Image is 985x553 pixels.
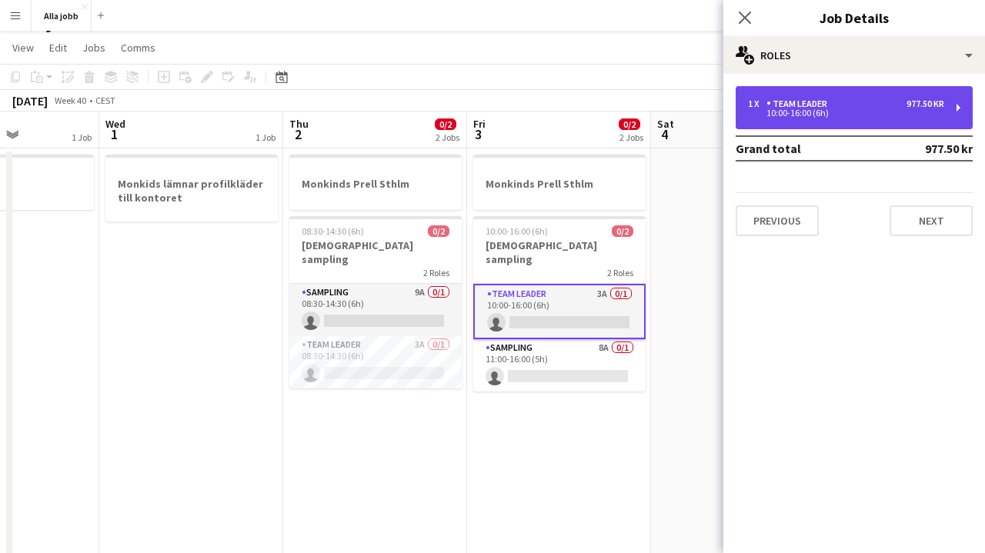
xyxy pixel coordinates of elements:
span: 4 [655,125,674,143]
div: 2 Jobs [619,132,643,143]
app-card-role: Sampling8A0/111:00-16:00 (5h) [473,339,646,391]
span: Jobs [82,41,105,55]
app-card-role: Sampling9A0/108:30-14:30 (6h) [289,284,462,336]
div: 10:00-16:00 (6h) [748,109,944,117]
h3: Job Details [723,8,985,28]
app-job-card: Monkinds Prell Sthlm [289,155,462,210]
span: 0/2 [428,225,449,237]
td: Grand total [736,136,876,161]
span: View [12,41,34,55]
h3: Monkids lämnar profilkläder till kontoret [105,177,278,205]
button: Alla jobb [32,1,92,31]
app-job-card: Monkids lämnar profilkläder till kontoret [105,155,278,222]
span: 0/2 [619,118,640,130]
span: Thu [289,117,309,131]
span: 0/2 [435,118,456,130]
span: Sat [657,117,674,131]
span: Fri [473,117,486,131]
span: 2 [287,125,309,143]
app-card-role: Team Leader3A0/108:30-14:30 (6h) [289,336,462,388]
span: Comms [121,41,155,55]
span: 10:00-16:00 (6h) [486,225,548,237]
div: [DATE] [12,93,48,108]
span: 0/2 [612,225,633,237]
span: Wed [105,117,125,131]
a: View [6,38,40,58]
app-job-card: Monkinds Prell Sthlm [473,155,646,210]
div: CEST [95,95,115,106]
button: Next [890,205,973,236]
app-job-card: 10:00-16:00 (6h)0/2[DEMOGRAPHIC_DATA] sampling2 RolesTeam Leader3A0/110:00-16:00 (6h) Sampling8A0... [473,216,646,391]
span: 2 Roles [607,267,633,278]
div: 977.50 kr [907,98,944,109]
h3: [DEMOGRAPHIC_DATA] sampling [289,238,462,266]
span: Week 40 [51,95,89,106]
span: Edit [49,41,67,55]
span: 08:30-14:30 (6h) [302,225,364,237]
app-job-card: 08:30-14:30 (6h)0/2[DEMOGRAPHIC_DATA] sampling2 RolesSampling9A0/108:30-14:30 (6h) Team Leader3A0... [289,216,462,388]
span: 1 [103,125,125,143]
div: 1 Job [72,132,92,143]
h3: Monkinds Prell Sthlm [289,177,462,191]
app-card-role: Team Leader3A0/110:00-16:00 (6h) [473,284,646,339]
div: 1 Job [255,132,275,143]
div: Roles [723,37,985,74]
div: 1 x [748,98,766,109]
span: 3 [471,125,486,143]
div: 2 Jobs [436,132,459,143]
h3: [DEMOGRAPHIC_DATA] sampling [473,238,646,266]
td: 977.50 kr [876,136,973,161]
a: Comms [115,38,162,58]
span: 2 Roles [423,267,449,278]
a: Edit [43,38,73,58]
button: Previous [736,205,819,236]
h3: Monkinds Prell Sthlm [473,177,646,191]
a: Jobs [76,38,112,58]
div: Team Leader [766,98,833,109]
